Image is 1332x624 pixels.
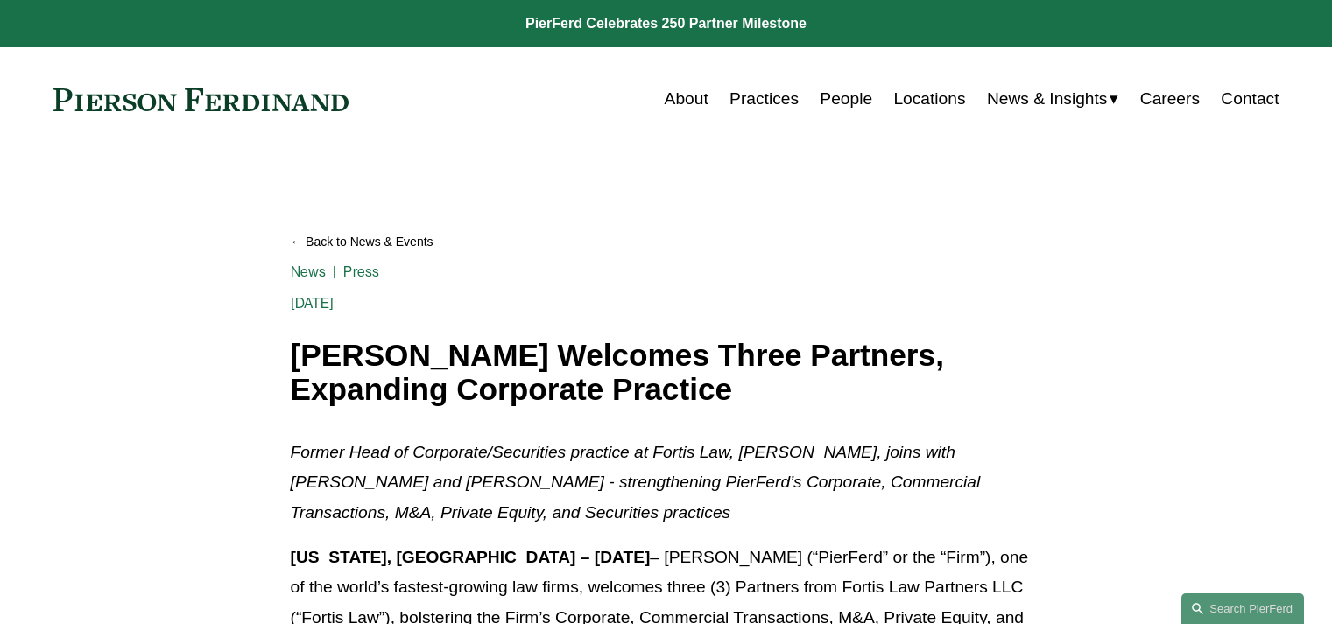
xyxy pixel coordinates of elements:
em: Former Head of Corporate/Securities practice at Fortis Law, [PERSON_NAME], joins with [PERSON_NAM... [291,443,985,522]
strong: [US_STATE], [GEOGRAPHIC_DATA] – [DATE] [291,548,651,566]
a: People [820,82,872,116]
a: Careers [1140,82,1200,116]
a: folder dropdown [987,82,1119,116]
a: About [665,82,708,116]
a: Locations [893,82,965,116]
a: Practices [729,82,799,116]
a: News [291,263,327,280]
h1: [PERSON_NAME] Welcomes Three Partners, Expanding Corporate Practice [291,339,1042,406]
a: Back to News & Events [291,227,1042,257]
a: Search this site [1181,593,1304,624]
a: Contact [1221,82,1279,116]
a: Press [343,263,379,280]
span: News & Insights [987,84,1108,115]
span: [DATE] [291,295,335,312]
